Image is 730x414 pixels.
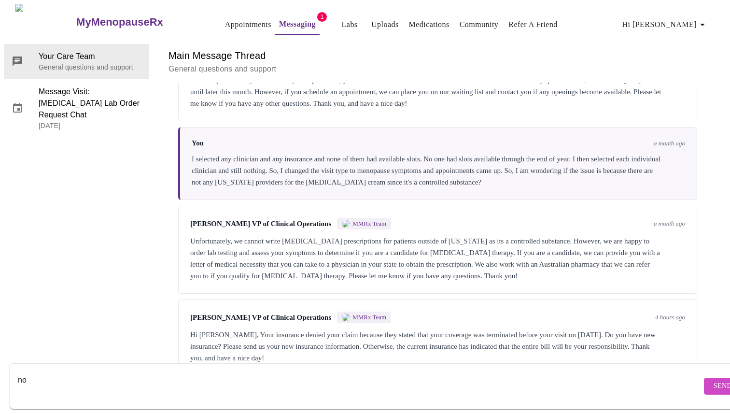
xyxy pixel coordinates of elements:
[168,63,707,75] p: General questions and support
[190,329,685,364] div: Hi [PERSON_NAME], Your insurance denied your claim because they stated that your coverage was ter...
[18,371,702,401] textarea: Send a message about your appointment
[655,314,685,321] span: 4 hours ago
[168,48,707,63] h6: Main Message Thread
[279,17,316,31] a: Messaging
[39,51,141,62] span: Your Care Team
[342,314,350,321] img: MMRX
[4,79,149,137] div: Message Visit: [MEDICAL_DATA] Lab Order Request Chat[DATE]
[405,15,453,34] button: Medications
[508,18,558,31] a: Refer a Friend
[39,121,141,130] p: [DATE]
[190,235,685,282] div: Unfortunately, we cannot write [MEDICAL_DATA] prescriptions for patients outside of [US_STATE] as...
[75,5,202,39] a: MyMenopauseRx
[618,15,712,34] button: Hi [PERSON_NAME]
[352,220,386,228] span: MMRx Team
[342,220,350,228] img: MMRX
[190,63,685,109] div: Hi, [PERSON_NAME]! Your account is not blocked from making appointments. The issue may be that [P...
[409,18,449,31] a: Medications
[371,18,399,31] a: Uploads
[4,44,149,79] div: Your Care TeamGeneral questions and support
[190,220,331,228] span: [PERSON_NAME] VP of Clinical Operations
[15,4,75,40] img: MyMenopauseRx Logo
[342,18,358,31] a: Labs
[192,153,685,188] div: I selected any clinician and any insurance and none of them had available slots. No one had slots...
[192,139,204,147] span: You
[76,16,163,29] h3: MyMenopauseRx
[39,62,141,72] p: General questions and support
[334,15,365,34] button: Labs
[654,140,685,147] span: a month ago
[505,15,562,34] button: Refer a Friend
[367,15,403,34] button: Uploads
[460,18,499,31] a: Community
[190,314,331,322] span: [PERSON_NAME] VP of Clinical Operations
[456,15,503,34] button: Community
[275,14,320,35] button: Messaging
[352,314,386,321] span: MMRx Team
[221,15,275,34] button: Appointments
[225,18,271,31] a: Appointments
[622,18,708,31] span: Hi [PERSON_NAME]
[317,12,327,22] span: 1
[654,220,685,228] span: a month ago
[39,86,141,121] span: Message Visit: [MEDICAL_DATA] Lab Order Request Chat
